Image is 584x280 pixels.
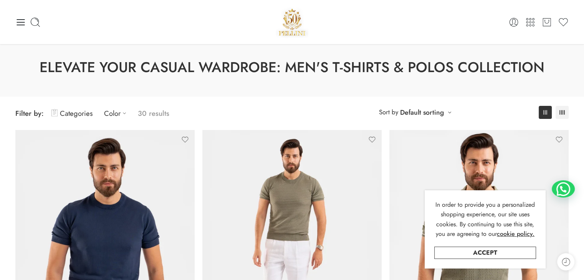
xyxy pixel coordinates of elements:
[541,17,552,28] a: Cart
[276,6,309,38] img: Pellini
[19,58,565,77] h1: Elevate Your Casual Wardrobe: Men's T-Shirts & Polos Collection
[379,106,398,119] span: Sort by
[434,247,536,259] a: Accept
[400,107,444,118] a: Default sorting
[497,229,534,239] a: cookie policy.
[138,104,169,122] p: 30 results
[435,200,535,239] span: In order to provide you a personalized shopping experience, our site uses cookies. By continuing ...
[51,104,93,122] a: Categories
[276,6,309,38] a: Pellini -
[15,108,44,119] span: Filter by:
[508,17,519,28] a: Login / Register
[558,17,569,28] a: Wishlist
[104,104,130,122] a: Color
